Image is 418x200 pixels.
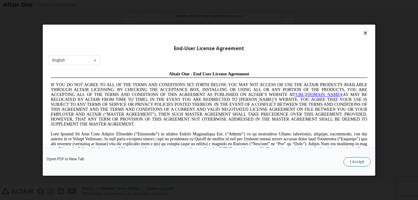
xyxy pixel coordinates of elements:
[246,23,293,28] a: [URL][DOMAIN_NAME]
[46,157,84,161] a: Open PDF in New Tab
[121,2,201,7] span: Altair One - End User License Agreement
[2,63,319,107] span: Lore Ipsumd Sit Ame Cons Adipisc Elitseddo (“Eiusmodte”) in utlabor Etdolo Magnaaliqua Eni. (“Adm...
[344,157,371,166] button: I Accept
[2,14,319,58] span: IF YOU DO NOT AGREE TO ALL OF THE TERMS AND CONDITIONS SET FORTH BELOW, YOU MAY NOT ACCESS OR USE...
[52,58,65,62] div: English
[48,45,370,51] div: End-User License Agreement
